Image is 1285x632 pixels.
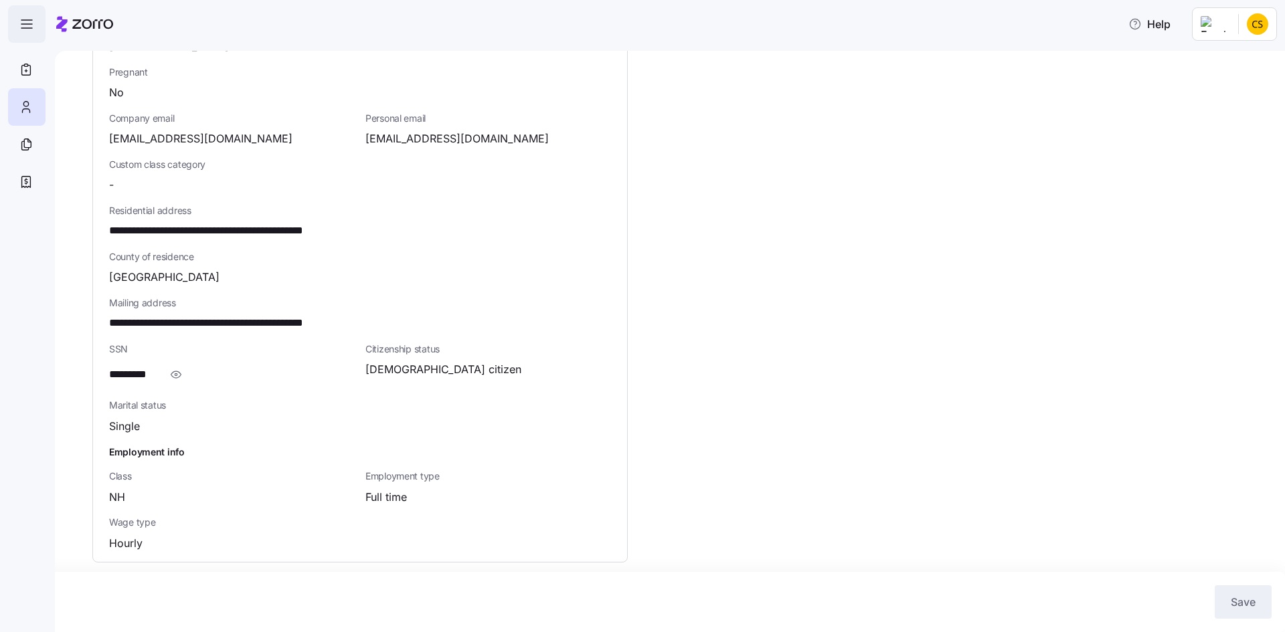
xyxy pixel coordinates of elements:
[109,250,611,264] span: County of residence
[1128,16,1171,32] span: Help
[365,489,407,506] span: Full time
[109,469,355,483] span: Class
[1118,11,1181,37] button: Help
[1231,594,1256,610] span: Save
[109,445,611,459] h1: Employment info
[109,516,355,529] span: Wage type
[365,469,611,483] span: Employment type
[109,112,355,125] span: Company email
[109,204,611,217] span: Residential address
[109,158,355,171] span: Custom class category
[109,418,140,435] span: Single
[109,130,292,147] span: [EMAIL_ADDRESS][DOMAIN_NAME]
[1247,13,1268,35] img: 5e14d1db9e500e4ea6c2a0ce669d355c
[109,296,611,310] span: Mailing address
[1201,16,1227,32] img: Employer logo
[365,361,521,378] span: [DEMOGRAPHIC_DATA] citizen
[109,342,355,356] span: SSN
[109,489,125,506] span: NH
[109,535,143,552] span: Hourly
[109,399,355,412] span: Marital status
[365,130,549,147] span: [EMAIL_ADDRESS][DOMAIN_NAME]
[109,269,220,286] span: [GEOGRAPHIC_DATA]
[109,84,124,101] span: No
[365,112,611,125] span: Personal email
[109,66,611,79] span: Pregnant
[365,342,611,356] span: Citizenship status
[1215,585,1272,619] button: Save
[109,177,114,193] span: -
